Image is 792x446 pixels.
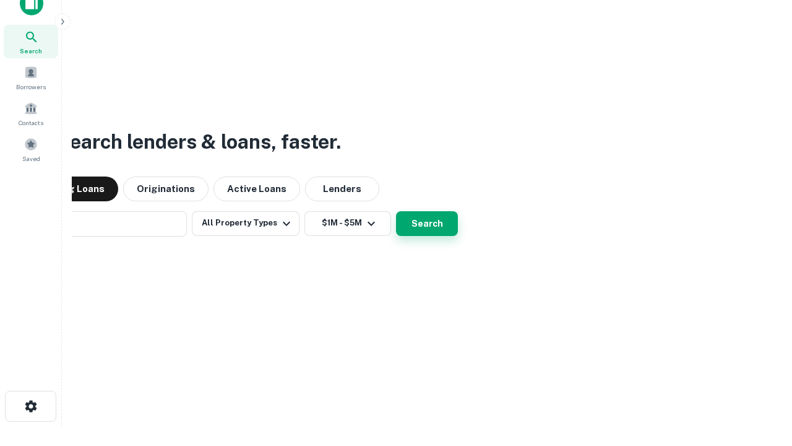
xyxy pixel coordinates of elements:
[56,127,341,157] h3: Search lenders & loans, faster.
[4,25,58,58] a: Search
[16,82,46,92] span: Borrowers
[213,177,300,201] button: Active Loans
[22,154,40,164] span: Saved
[730,347,792,406] iframe: Chat Widget
[19,118,43,128] span: Contacts
[4,61,58,94] a: Borrowers
[20,46,42,56] span: Search
[4,133,58,166] a: Saved
[192,211,299,236] button: All Property Types
[123,177,209,201] button: Originations
[304,211,391,236] button: $1M - $5M
[4,97,58,130] a: Contacts
[305,177,379,201] button: Lenders
[396,211,458,236] button: Search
